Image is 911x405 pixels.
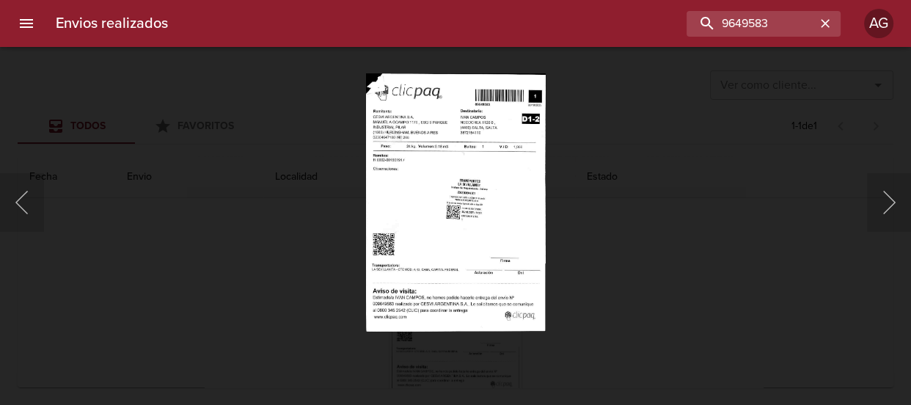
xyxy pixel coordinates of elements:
input: buscar [687,11,816,37]
button: menu [9,6,44,41]
img: Image [365,73,545,332]
div: AG [864,9,893,38]
div: Abrir información de usuario [864,9,893,38]
button: Siguiente [867,173,911,232]
h6: Envios realizados [56,12,168,35]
